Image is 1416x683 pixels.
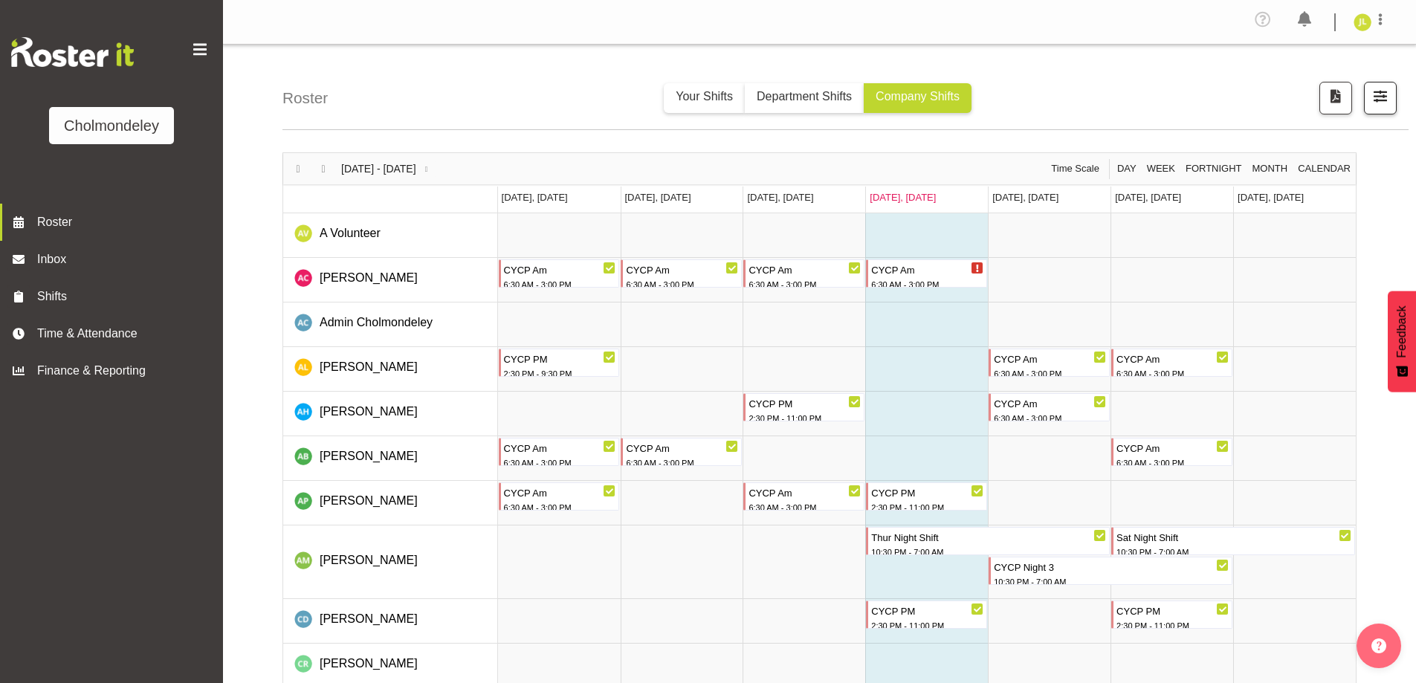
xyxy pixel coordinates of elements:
span: [DATE], [DATE] [502,192,568,203]
td: Amelie Paroll resource [283,481,498,525]
div: Cholmondeley [64,114,159,137]
div: Ally Brown"s event - CYCP Am Begin From Tuesday, September 2, 2025 at 6:30:00 AM GMT+12:00 Ends A... [621,438,742,466]
span: [PERSON_NAME] [320,450,418,462]
div: CYCP Am [626,260,738,278]
button: Timeline Week [1144,161,1177,176]
div: 6:30 AM - 3:00 PM [504,456,616,470]
button: Your Shifts [664,83,745,113]
div: CYCP PM [871,601,983,619]
div: 6:30 AM - 3:00 PM [504,278,616,291]
div: Andrea McMurray"s event - Sat Night Shift Begin From Saturday, September 6, 2025 at 10:30:00 PM G... [1111,527,1355,555]
div: Thur Night Shift [871,528,1106,546]
div: 6:30 AM - 3:00 PM [1116,367,1229,381]
button: Filter Shifts [1364,82,1397,114]
div: Abigail Chessum"s event - CYCP Am Begin From Monday, September 1, 2025 at 6:30:00 AM GMT+12:00 En... [499,259,620,288]
a: [PERSON_NAME] [320,610,418,628]
span: Roster [37,213,216,231]
div: Camille Davidson"s event - CYCP PM Begin From Saturday, September 6, 2025 at 2:30:00 PM GMT+12:00... [1111,601,1232,629]
div: 6:30 AM - 3:00 PM [749,278,861,291]
div: Alexandra Landolt"s event - CYCP Am Begin From Saturday, September 6, 2025 at 6:30:00 AM GMT+12:0... [1111,349,1232,377]
a: [PERSON_NAME] [320,269,418,287]
span: Time Scale [1050,161,1101,176]
span: calendar [1296,161,1352,176]
div: CYCP Am [504,438,616,456]
div: Andrea McMurray"s event - Thur Night Shift Begin From Thursday, September 4, 2025 at 10:30:00 PM ... [866,527,1110,555]
a: Admin Cholmondeley [320,314,433,331]
span: [PERSON_NAME] [320,554,418,566]
button: Next [314,161,334,177]
span: [PERSON_NAME] [320,360,418,373]
div: CYCP Am [504,260,616,278]
div: Camille Davidson"s event - CYCP PM Begin From Thursday, September 4, 2025 at 2:30:00 PM GMT+12:00... [866,601,987,629]
span: Shifts [37,288,193,305]
div: Alexzarn Harmer"s event - CYCP Am Begin From Friday, September 5, 2025 at 6:30:00 AM GMT+12:00 En... [989,393,1110,421]
td: Alexandra Landolt resource [283,347,498,392]
span: [DATE], [DATE] [625,192,691,203]
span: Inbox [37,250,216,268]
div: CYCP Night 3 [994,557,1229,575]
h4: Roster [282,86,328,109]
div: 10:30 PM - 7:00 AM [871,546,1106,559]
div: Next [311,153,336,184]
div: Alexzarn Harmer"s event - CYCP PM Begin From Wednesday, September 3, 2025 at 2:30:00 PM GMT+12:00... [743,393,864,421]
button: Fortnight [1183,161,1244,176]
div: Amelie Paroll"s event - CYCP Am Begin From Monday, September 1, 2025 at 6:30:00 AM GMT+12:00 Ends... [499,482,620,511]
div: 2:30 PM - 11:00 PM [1116,619,1229,632]
div: CYCP PM [504,349,616,367]
div: Alexandra Landolt"s event - CYCP Am Begin From Friday, September 5, 2025 at 6:30:00 AM GMT+12:00 ... [989,349,1110,377]
div: Abigail Chessum"s event - CYCP Am Begin From Tuesday, September 2, 2025 at 6:30:00 AM GMT+12:00 E... [621,259,742,288]
button: Department Shifts [745,83,864,113]
div: CYCP PM [871,483,983,501]
div: CYCP Am [994,394,1106,412]
span: [DATE], [DATE] [1238,192,1304,203]
div: Amelie Paroll"s event - CYCP PM Begin From Thursday, September 4, 2025 at 2:30:00 PM GMT+12:00 En... [866,482,987,511]
td: A Volunteer resource [283,213,498,258]
span: [DATE], [DATE] [870,192,936,203]
div: CYCP PM [1116,601,1229,619]
button: Company Shifts [864,83,972,113]
button: Download a PDF of the roster according to the set date range. [1319,82,1352,114]
div: CYCP PM [749,394,861,412]
a: [PERSON_NAME] [320,551,418,569]
div: 6:30 AM - 3:00 PM [749,501,861,514]
div: CYCP Am [749,483,861,501]
button: Time Scale [1049,161,1102,176]
div: 2:30 PM - 11:00 PM [749,412,861,425]
button: Previous [288,161,308,177]
span: [PERSON_NAME] [320,494,418,507]
div: 10:30 PM - 7:00 AM [1116,546,1351,559]
div: 6:30 AM - 3:00 PM [1116,456,1229,470]
span: Time & Attendance [37,325,193,343]
span: Finance & Reporting [37,362,193,380]
div: 10:30 PM - 7:00 AM [994,575,1229,589]
div: CYCP Am [504,483,616,501]
div: CYCP Am [626,438,738,456]
button: Timeline Day [1114,161,1139,176]
td: Andrea McMurray resource [283,525,498,599]
div: 6:30 AM - 3:00 PM [626,278,738,291]
div: Sat Night Shift [1116,528,1351,546]
span: Week [1145,161,1177,176]
a: [PERSON_NAME] [320,403,418,421]
div: Andrea McMurray"s event - CYCP Night 3 Begin From Friday, September 5, 2025 at 10:30:00 PM GMT+12... [989,557,1232,585]
span: [DATE] - [DATE] [340,161,418,177]
span: Admin Cholmondeley [320,316,433,328]
button: Feedback - Show survey [1388,291,1416,392]
span: Your Shifts [676,90,733,103]
span: Day [1116,161,1138,176]
div: Abigail Chessum"s event - CYCP Am Begin From Wednesday, September 3, 2025 at 6:30:00 AM GMT+12:00... [743,259,864,288]
span: [PERSON_NAME] [320,657,418,670]
div: Ally Brown"s event - CYCP Am Begin From Monday, September 1, 2025 at 6:30:00 AM GMT+12:00 Ends At... [499,438,620,466]
div: 6:30 AM - 3:00 PM [626,456,738,470]
a: [PERSON_NAME] [320,655,418,673]
a: [PERSON_NAME] [320,492,418,510]
td: Ally Brown resource [283,436,498,481]
span: [DATE], [DATE] [747,192,813,203]
span: Fortnight [1184,161,1244,176]
span: [DATE], [DATE] [992,192,1058,203]
span: Month [1251,161,1290,176]
div: 6:30 AM - 3:00 PM [994,412,1106,425]
div: 6:30 AM - 3:00 PM [871,278,983,291]
img: jay-lowe9524.jpg [1354,13,1371,31]
a: [PERSON_NAME] [320,447,418,465]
